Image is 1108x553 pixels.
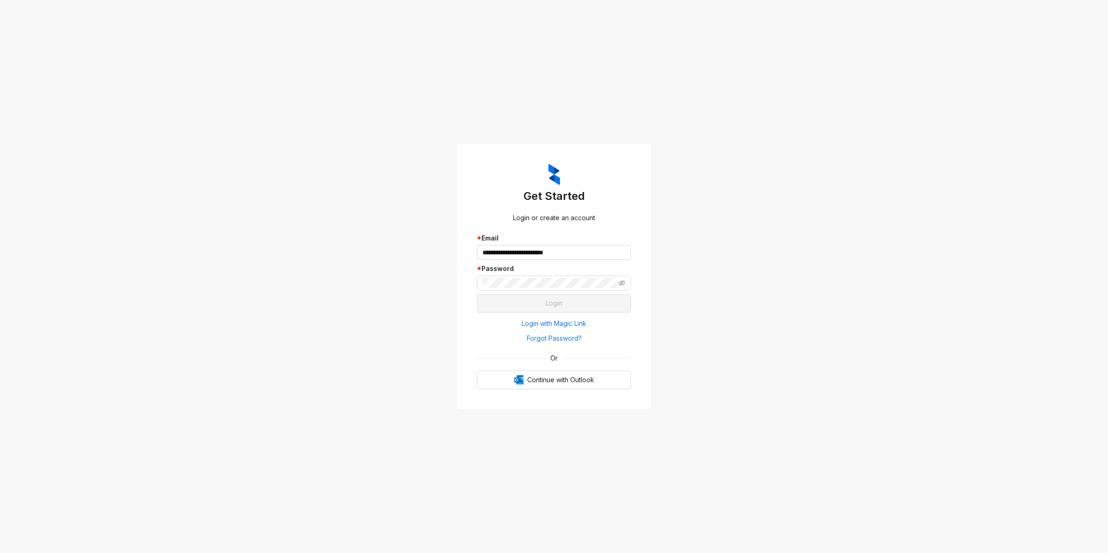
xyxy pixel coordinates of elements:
div: Email [477,233,631,243]
keeper-lock: Open Keeper Popup [615,247,626,258]
img: ZumaIcon [548,164,560,185]
button: Login [477,294,631,313]
div: Login or create an account [477,213,631,223]
button: OutlookContinue with Outlook [477,371,631,389]
button: Login with Magic Link [477,316,631,331]
button: Forgot Password? [477,331,631,346]
h3: Get Started [477,189,631,204]
div: Password [477,264,631,274]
